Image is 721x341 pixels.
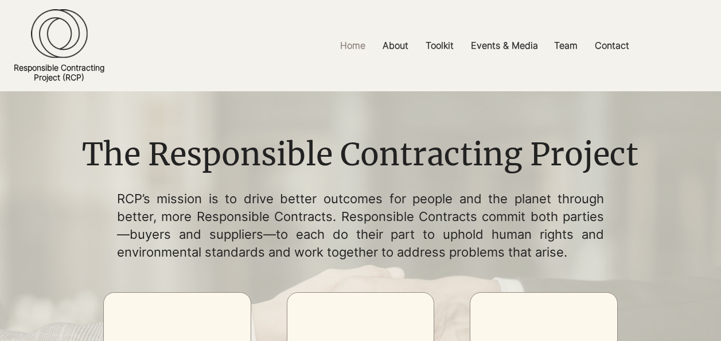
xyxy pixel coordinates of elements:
a: Events & Media [462,33,545,59]
p: Toolkit [420,33,459,59]
h1: The Responsible Contracting Project [74,133,647,177]
p: Home [334,33,371,59]
p: About [377,33,414,59]
a: Home [332,33,374,59]
a: Team [545,33,586,59]
a: About [374,33,417,59]
a: Contact [586,33,638,59]
p: Team [548,33,583,59]
p: Events & Media [465,33,544,59]
a: Toolkit [417,33,462,59]
nav: Site [248,33,721,59]
a: Responsible ContractingProject (RCP) [14,63,104,82]
p: RCP’s mission is to drive better outcomes for people and the planet through better, more Responsi... [117,190,605,261]
p: Contact [589,33,635,59]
